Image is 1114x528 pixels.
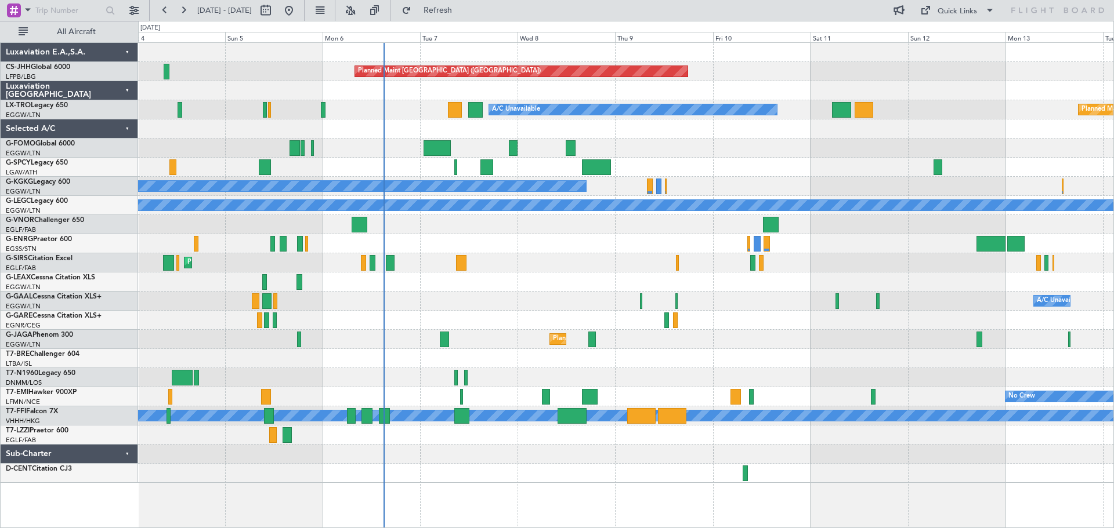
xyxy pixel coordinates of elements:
span: T7-EMI [6,389,28,396]
a: T7-N1960Legacy 650 [6,370,75,377]
span: T7-BRE [6,351,30,358]
a: DNMM/LOS [6,378,42,387]
a: G-FOMOGlobal 6000 [6,140,75,147]
span: D-CENT [6,465,32,472]
a: LFPB/LBG [6,72,36,81]
a: T7-FFIFalcon 7X [6,408,58,415]
a: EGGW/LTN [6,149,41,158]
span: T7-LZZI [6,427,30,434]
a: LFMN/NCE [6,398,40,406]
span: G-ENRG [6,236,33,243]
a: G-GAALCessna Citation XLS+ [6,293,102,300]
div: Sun 12 [908,32,1006,42]
a: EGGW/LTN [6,111,41,119]
div: Mon 6 [323,32,420,42]
a: EGGW/LTN [6,340,41,349]
a: T7-LZZIPraetor 600 [6,427,68,434]
a: G-GARECessna Citation XLS+ [6,312,102,319]
a: G-JAGAPhenom 300 [6,332,73,338]
div: A/C Unavailable [492,101,540,118]
a: G-SIRSCitation Excel [6,255,73,262]
a: G-LEGCLegacy 600 [6,198,68,205]
a: T7-BREChallenger 604 [6,351,79,358]
a: LX-TROLegacy 650 [6,102,68,109]
span: G-JAGA [6,332,32,338]
a: D-CENTCitation CJ3 [6,465,72,472]
div: Wed 8 [518,32,615,42]
span: LX-TRO [6,102,31,109]
a: EGGW/LTN [6,283,41,292]
span: T7-FFI [6,408,26,415]
span: G-GAAL [6,293,32,300]
a: LGAV/ATH [6,168,37,177]
a: EGLF/FAB [6,225,36,234]
div: Tue 7 [420,32,518,42]
div: Planned Maint [GEOGRAPHIC_DATA] ([GEOGRAPHIC_DATA]) [553,330,736,348]
span: G-GARE [6,312,32,319]
span: G-SIRS [6,255,28,262]
a: VHHH/HKG [6,417,40,425]
div: Planned Maint [GEOGRAPHIC_DATA] ([GEOGRAPHIC_DATA]) [187,254,370,271]
div: Planned Maint [GEOGRAPHIC_DATA] ([GEOGRAPHIC_DATA]) [358,63,541,80]
a: EGNR/CEG [6,321,41,330]
span: G-KGKG [6,179,33,185]
div: Sat 4 [128,32,225,42]
a: EGLF/FAB [6,436,36,445]
button: All Aircraft [13,23,126,41]
span: [DATE] - [DATE] [197,5,252,16]
div: No Crew [1008,388,1035,405]
button: Quick Links [914,1,1000,20]
div: Quick Links [938,6,977,17]
button: Refresh [396,1,466,20]
div: Mon 13 [1006,32,1103,42]
a: EGLF/FAB [6,264,36,272]
a: G-KGKGLegacy 600 [6,179,70,185]
a: EGSS/STN [6,245,37,253]
a: LTBA/ISL [6,359,32,368]
input: Trip Number [35,2,102,19]
div: Sat 11 [811,32,908,42]
div: [DATE] [140,23,160,33]
a: T7-EMIHawker 900XP [6,389,77,396]
a: G-ENRGPraetor 600 [6,236,72,243]
span: All Aircraft [30,28,122,36]
span: G-FOMO [6,140,35,147]
div: Thu 9 [615,32,712,42]
div: Fri 10 [713,32,811,42]
a: G-SPCYLegacy 650 [6,159,68,166]
a: CS-JHHGlobal 6000 [6,64,70,71]
a: EGGW/LTN [6,206,41,215]
div: A/C Unavailable [1037,292,1085,309]
span: G-VNOR [6,217,34,224]
span: G-LEAX [6,274,31,281]
span: CS-JHH [6,64,31,71]
span: Refresh [414,6,462,14]
a: EGGW/LTN [6,302,41,311]
span: T7-N1960 [6,370,38,377]
span: G-SPCY [6,159,31,166]
div: Sun 5 [225,32,323,42]
a: G-VNORChallenger 650 [6,217,84,224]
span: G-LEGC [6,198,31,205]
a: G-LEAXCessna Citation XLS [6,274,95,281]
a: EGGW/LTN [6,187,41,196]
